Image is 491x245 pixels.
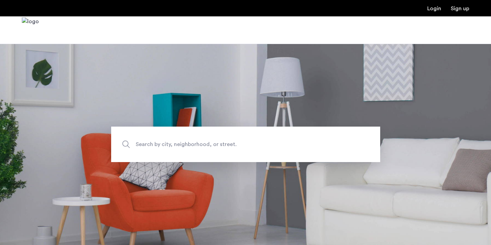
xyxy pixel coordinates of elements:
[136,140,324,149] span: Search by city, neighborhood, or street.
[427,6,441,11] a: Login
[22,17,39,43] img: logo
[111,127,380,162] input: Apartment Search
[22,17,39,43] a: Cazamio Logo
[451,6,469,11] a: Registration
